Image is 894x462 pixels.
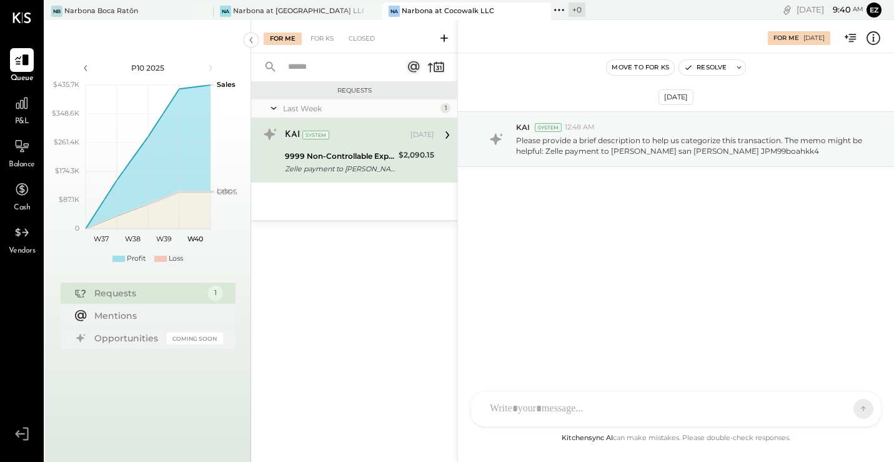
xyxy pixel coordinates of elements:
div: Narbona Boca Ratōn [64,6,138,16]
div: System [535,123,562,132]
text: W38 [124,234,140,243]
text: W37 [94,234,109,243]
div: Opportunities [94,332,161,344]
a: Vendors [1,221,43,257]
div: Coming Soon [167,333,223,344]
text: COGS [217,188,237,196]
div: copy link [781,3,793,16]
a: Balance [1,134,43,171]
div: $2,090.15 [399,149,434,161]
button: Ez [867,3,882,18]
button: Move to for ks [607,60,674,75]
span: Cash [14,203,30,214]
button: Resolve [679,60,732,75]
div: KAI [285,129,300,141]
div: Mentions [94,309,217,322]
div: System [302,131,329,139]
div: Closed [342,33,381,45]
span: KAI [516,122,530,133]
div: 9999 Non-Controllable Expenses:Other Income and Expenses:To Be Classified P&L [285,150,395,163]
p: Please provide a brief description to help us categorize this transaction. The memo might be help... [516,135,866,156]
span: Balance [9,159,35,171]
text: $348.6K [52,109,79,118]
a: P&L [1,91,43,128]
span: Vendors [9,246,36,257]
span: 9 : 40 [826,4,851,16]
span: P&L [15,116,29,128]
div: For KS [304,33,340,45]
text: W40 [187,234,202,243]
text: $261.4K [54,138,79,146]
div: [DATE] [803,34,825,43]
div: 1 [208,286,223,301]
text: $87.1K [59,195,79,204]
div: Last Week [283,103,437,114]
text: $174.3K [55,166,79,175]
span: 12:48 AM [565,123,595,133]
div: 1 [440,103,450,113]
div: Narbona at [GEOGRAPHIC_DATA] LLC [233,6,364,16]
text: Sales [217,80,236,89]
div: Zelle payment to [PERSON_NAME] [PERSON_NAME] JPM99boahkk4 [285,163,395,175]
div: [DATE] [658,89,693,105]
div: [DATE] [410,130,434,140]
div: Narbona at Cocowalk LLC [402,6,494,16]
span: Queue [11,73,34,84]
div: For Me [264,33,302,45]
text: W39 [156,234,171,243]
text: $435.7K [53,80,79,89]
a: Queue [1,48,43,84]
span: am [853,5,863,14]
div: + 0 [569,3,585,17]
div: Profit [127,254,146,264]
text: Labor [217,186,236,195]
a: Cash [1,178,43,214]
div: Na [389,6,400,17]
div: For Me [773,34,799,43]
div: Loss [169,254,183,264]
div: [DATE] [797,4,863,16]
div: NB [51,6,62,17]
div: P10 2025 [95,63,201,73]
text: 0 [75,224,79,233]
div: Na [220,6,231,17]
div: Requests [257,86,451,95]
div: Requests [94,287,202,299]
